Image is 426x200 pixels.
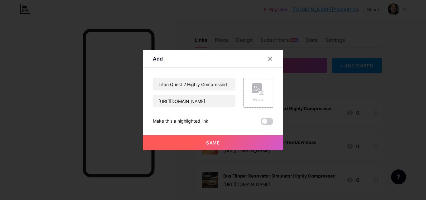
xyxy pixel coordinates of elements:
input: Title [153,78,235,90]
button: Save [143,135,283,150]
span: Save [206,140,220,145]
div: Make this a highlighted link [153,118,208,125]
div: Picture [252,97,264,102]
input: URL [153,95,235,107]
div: Add [153,55,163,62]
